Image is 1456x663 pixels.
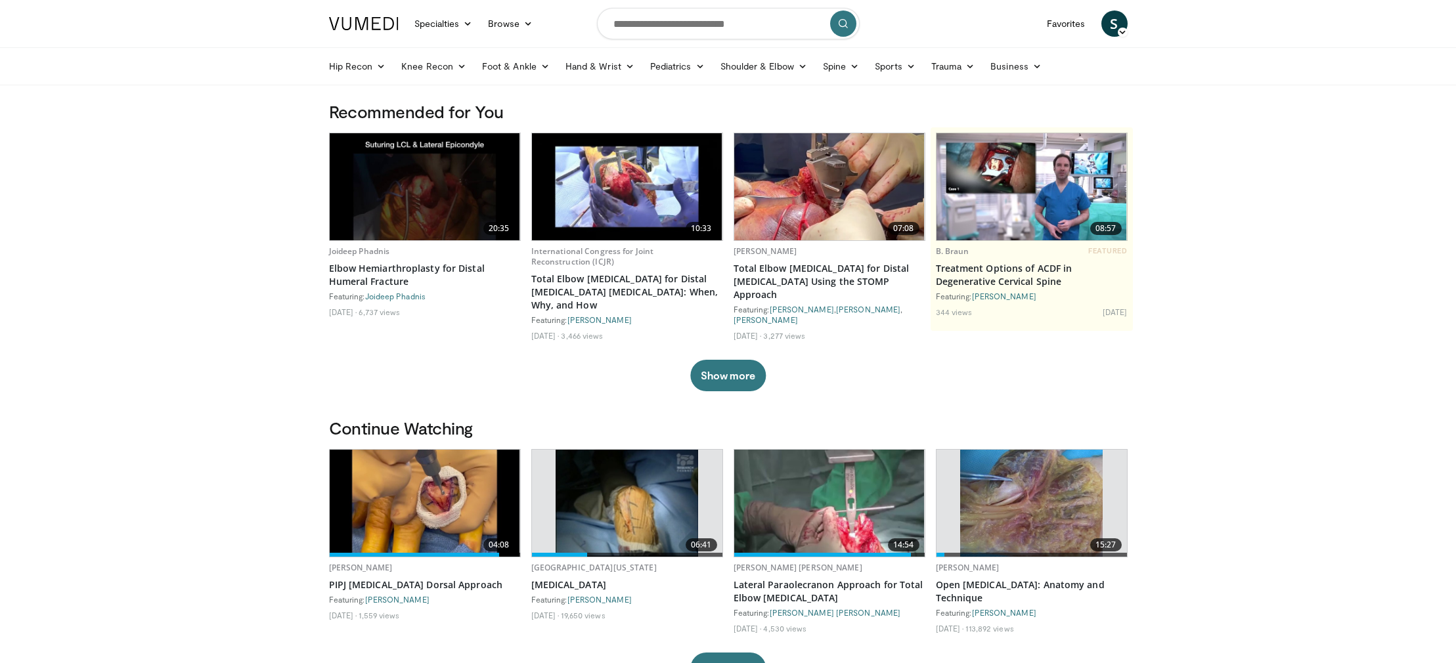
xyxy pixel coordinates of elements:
[770,608,901,617] a: [PERSON_NAME] [PERSON_NAME]
[561,330,603,341] li: 3,466 views
[329,246,390,257] a: Joideep Phadnis
[365,595,430,604] a: [PERSON_NAME]
[567,315,632,324] a: [PERSON_NAME]
[734,330,762,341] li: [DATE]
[972,608,1036,617] a: [PERSON_NAME]
[483,222,515,235] span: 20:35
[936,246,969,257] a: B. Braun
[888,538,919,551] span: 14:54
[597,8,860,39] input: Search topics, interventions
[936,578,1128,605] a: Open [MEDICAL_DATA]: Anatomy and Technique
[1101,11,1128,37] a: S
[330,133,520,240] a: 20:35
[1103,307,1128,317] li: [DATE]
[734,262,925,301] a: Total Elbow [MEDICAL_DATA] for Distal [MEDICAL_DATA] Using the STOMP Approach
[734,450,925,557] img: fde2b368-6011-4921-85b8-b279478f60f7.620x360_q85_upscale.jpg
[330,133,520,240] img: 0093eea9-15b4-4f40-b69c-133d19b026a0.620x360_q85_upscale.jpg
[936,607,1128,618] div: Featuring:
[937,133,1127,240] img: 009a77ed-cfd7-46ce-89c5-e6e5196774e0.620x360_q85_upscale.jpg
[329,101,1128,122] h3: Recommended for You
[1090,222,1122,235] span: 08:57
[734,562,862,573] a: [PERSON_NAME] [PERSON_NAME]
[561,610,605,620] li: 19,650 views
[531,578,723,591] a: [MEDICAL_DATA]
[734,315,798,324] a: [PERSON_NAME]
[770,305,834,314] a: [PERSON_NAME]
[532,133,722,240] a: 10:33
[531,272,723,312] a: Total Elbow [MEDICAL_DATA] for Distal [MEDICAL_DATA] [MEDICAL_DATA]: When, Why, and How
[329,417,1128,438] h3: Continue Watching
[972,291,1036,301] a: [PERSON_NAME]
[982,53,1049,79] a: Business
[923,53,983,79] a: Trauma
[359,307,400,317] li: 6,737 views
[937,450,1127,557] a: 15:27
[531,562,657,573] a: [GEOGRAPHIC_DATA][US_STATE]
[642,53,713,79] a: Pediatrics
[531,330,560,341] li: [DATE]
[393,53,474,79] a: Knee Recon
[531,594,723,605] div: Featuring:
[734,304,925,325] div: Featuring: , ,
[532,133,722,240] img: bb11d7e0-bcb0-42e9-be0c-2ca577896997.620x360_q85_upscale.jpg
[888,222,919,235] span: 07:08
[936,562,1000,573] a: [PERSON_NAME]
[359,610,399,620] li: 1,559 views
[329,262,521,288] a: Elbow Hemiarthroplasty for Distal Humeral Fracture
[329,17,399,30] img: VuMedi Logo
[686,538,717,551] span: 06:41
[567,595,632,604] a: [PERSON_NAME]
[936,623,964,633] li: [DATE]
[329,610,357,620] li: [DATE]
[474,53,558,79] a: Foot & Ankle
[734,578,925,605] a: Lateral Paraolecranon Approach for Total Elbow [MEDICAL_DATA]
[480,11,540,37] a: Browse
[330,450,520,557] a: 04:08
[531,314,723,325] div: Featuring:
[330,450,520,557] img: 1eca4479-a6c0-4d09-931c-e657b4838df8.620x360_q85_upscale.jpg
[556,450,698,557] img: 38827_0000_3.png.620x360_q85_upscale.jpg
[936,291,1128,301] div: Featuring:
[734,450,925,557] a: 14:54
[734,607,925,618] div: Featuring:
[321,53,394,79] a: Hip Recon
[734,133,925,240] img: 1ae5a66b-636f-4f0b-a4f2-e8d4894cda8b.620x360_q85_upscale.jpg
[763,330,805,341] li: 3,277 views
[1088,246,1127,255] span: FEATURED
[1090,538,1122,551] span: 15:27
[407,11,481,37] a: Specialties
[960,450,1103,557] img: Bindra_-_open_carpal_tunnel_2.png.620x360_q85_upscale.jpg
[836,305,900,314] a: [PERSON_NAME]
[734,246,797,257] a: [PERSON_NAME]
[713,53,815,79] a: Shoulder & Elbow
[867,53,923,79] a: Sports
[532,450,722,557] a: 06:41
[558,53,642,79] a: Hand & Wrist
[329,578,521,591] a: PIPJ [MEDICAL_DATA] Dorsal Approach
[531,610,560,620] li: [DATE]
[690,360,766,391] button: Show more
[329,594,521,605] div: Featuring:
[686,222,717,235] span: 10:33
[763,623,806,633] li: 4,530 views
[329,307,357,317] li: [DATE]
[1039,11,1093,37] a: Favorites
[815,53,867,79] a: Spine
[329,562,393,573] a: [PERSON_NAME]
[329,291,521,301] div: Featuring:
[936,307,973,317] li: 344 views
[734,623,762,633] li: [DATE]
[483,538,515,551] span: 04:08
[734,133,925,240] a: 07:08
[365,291,426,301] a: Joideep Phadnis
[936,262,1128,288] a: Treatment Options of ACDF in Degenerative Cervical Spine
[937,133,1127,240] a: 08:57
[965,623,1013,633] li: 113,892 views
[531,246,654,267] a: International Congress for Joint Reconstruction (ICJR)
